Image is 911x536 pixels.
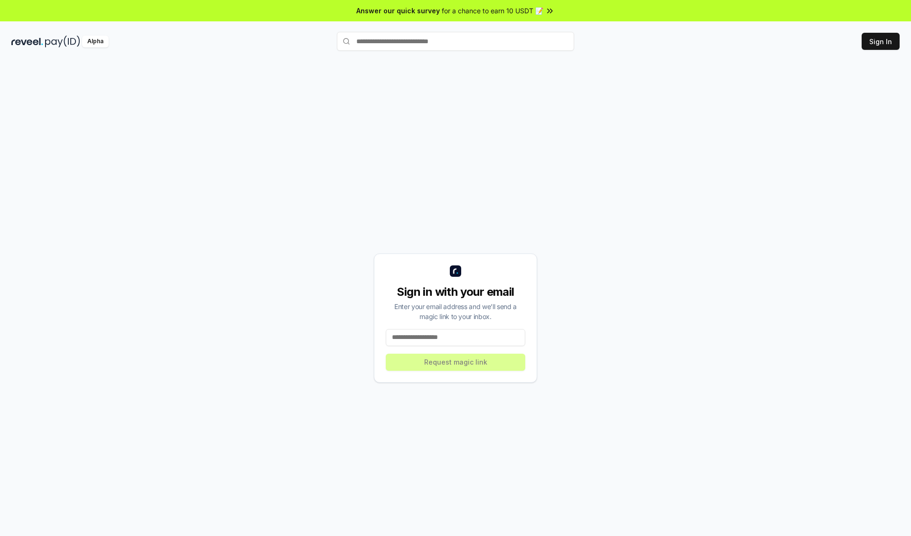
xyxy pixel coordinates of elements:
span: for a chance to earn 10 USDT 📝 [442,6,543,16]
img: reveel_dark [11,36,43,47]
div: Enter your email address and we’ll send a magic link to your inbox. [386,301,525,321]
img: logo_small [450,265,461,277]
div: Alpha [82,36,109,47]
div: Sign in with your email [386,284,525,300]
button: Sign In [862,33,900,50]
span: Answer our quick survey [356,6,440,16]
img: pay_id [45,36,80,47]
